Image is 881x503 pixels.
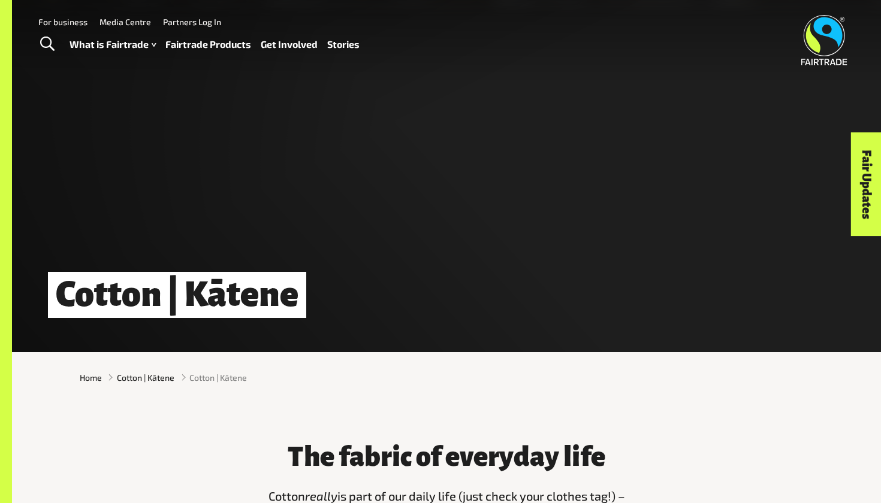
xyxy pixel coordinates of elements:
[801,15,847,65] img: Fairtrade Australia New Zealand logo
[327,36,360,53] a: Stories
[80,371,102,384] a: Home
[48,272,306,318] h1: Cotton | Kātene
[117,371,174,384] a: Cotton | Kātene
[70,36,156,53] a: What is Fairtrade
[38,17,88,27] a: For business
[165,36,251,53] a: Fairtrade Products
[189,371,247,384] span: Cotton | Kātene
[268,489,305,503] span: Cotton
[163,17,221,27] a: Partners Log In
[261,36,318,53] a: Get Involved
[99,17,151,27] a: Media Centre
[267,442,626,472] h3: The fabric of everyday life
[305,489,337,503] span: really
[32,29,62,59] a: Toggle Search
